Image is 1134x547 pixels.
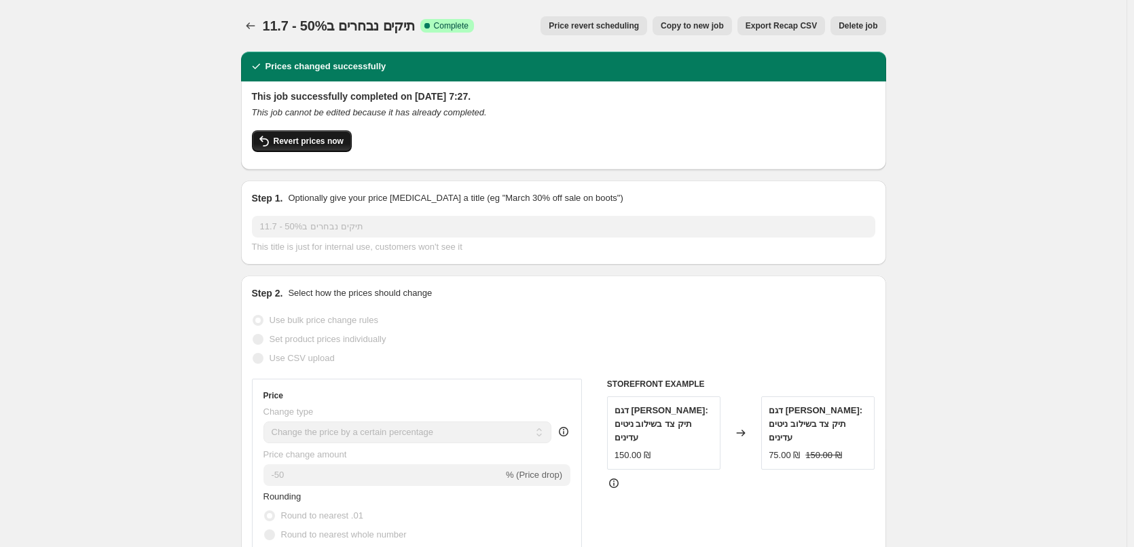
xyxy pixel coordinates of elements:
span: This title is just for internal use, customers won't see it [252,242,462,252]
strike: 150.00 ₪ [805,449,841,462]
h6: STOREFRONT EXAMPLE [607,379,875,390]
i: This job cannot be edited because it has already completed. [252,107,487,117]
span: % (Price drop) [506,470,562,480]
span: Copy to new job [661,20,724,31]
span: Export Recap CSV [746,20,817,31]
h3: Price [263,390,283,401]
span: Rounding [263,491,301,502]
span: דגם [PERSON_NAME]: תיק צד בשילוב ניטים עדינים [615,405,708,442]
span: Delete job [839,20,877,31]
span: Complete [434,20,469,31]
button: Delete job [830,16,885,35]
input: 30% off holiday sale [252,216,875,238]
h2: This job successfully completed on [DATE] 7:27. [252,90,875,103]
p: Optionally give your price [MEDICAL_DATA] a title (eg "March 30% off sale on boots") [288,191,623,205]
span: Round to nearest .01 [281,510,363,521]
span: Revert prices now [274,136,344,147]
p: Select how the prices should change [288,286,432,300]
div: 150.00 ₪ [615,449,651,462]
span: Use bulk price change rules [270,315,378,325]
button: Price change jobs [241,16,260,35]
div: help [557,425,570,438]
span: 11.7 - תיקים נבחרים ב50% [263,18,415,33]
button: Price revert scheduling [541,16,647,35]
div: 75.00 ₪ [769,449,800,462]
span: Set product prices individually [270,334,386,344]
span: דגם [PERSON_NAME]: תיק צד בשילוב ניטים עדינים [769,405,862,442]
input: -15 [263,464,503,486]
h2: Step 1. [252,191,283,205]
h2: Prices changed successfully [266,60,386,73]
button: Copy to new job [653,16,732,35]
span: Change type [263,407,314,417]
button: Export Recap CSV [737,16,825,35]
span: Price change amount [263,449,347,459]
span: Price revert scheduling [549,20,639,31]
span: Round to nearest whole number [281,529,407,540]
span: Use CSV upload [270,353,335,363]
button: Revert prices now [252,130,352,152]
h2: Step 2. [252,286,283,300]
